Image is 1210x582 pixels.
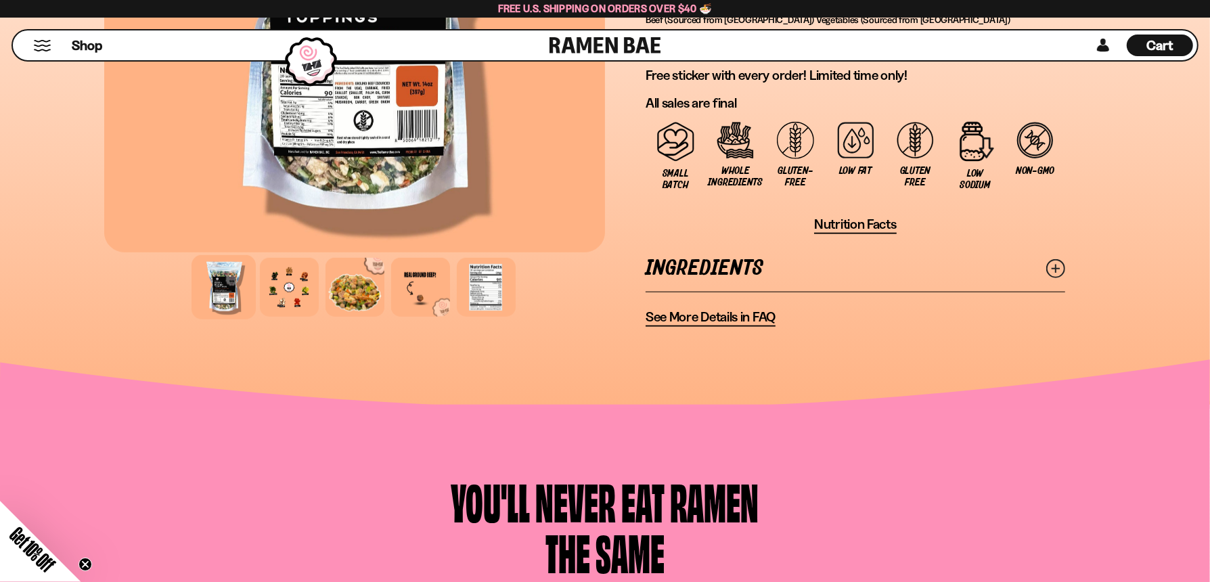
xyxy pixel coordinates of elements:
p: All sales are final [646,95,1065,112]
span: Low Sodium [952,168,999,191]
div: Same [596,527,665,577]
a: See More Details in FAQ [646,309,776,327]
button: Nutrition Facts [814,216,897,234]
a: Shop [72,35,102,56]
div: You'll [451,476,531,527]
span: Gluten Free [892,165,939,188]
span: Cart [1147,37,1173,53]
span: See More Details in FAQ [646,309,776,326]
span: Low Fat [839,165,872,177]
div: Ramen [671,476,759,527]
span: Non-GMO [1016,165,1054,177]
div: Never [536,476,617,527]
span: Get 10% Off [6,523,59,576]
a: Ingredients [646,245,1065,292]
span: Free sticker with every order! Limited time only! [646,67,907,83]
span: Shop [72,37,102,55]
div: Eat [622,476,665,527]
span: Free U.S. Shipping on Orders over $40 🍜 [498,2,713,15]
button: Mobile Menu Trigger [33,40,51,51]
span: Whole Ingredients [709,165,763,188]
div: the [545,527,590,577]
span: Nutrition Facts [814,216,897,233]
span: Gluten-free [772,165,819,188]
button: Close teaser [79,558,92,571]
a: Cart [1127,30,1193,60]
span: Small Batch [652,168,699,191]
